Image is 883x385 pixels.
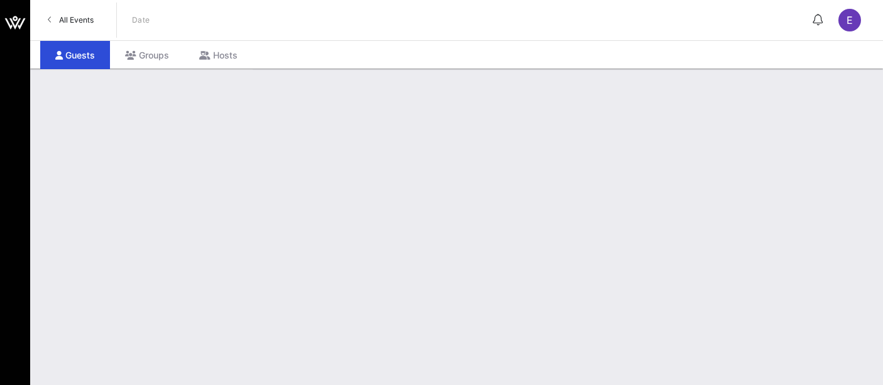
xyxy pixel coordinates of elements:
div: Hosts [184,41,253,69]
div: Groups [110,41,184,69]
div: Guests [40,41,110,69]
span: E [847,14,853,26]
p: Date [132,14,150,26]
div: E [838,9,861,31]
a: All Events [40,10,101,30]
span: All Events [59,15,94,25]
